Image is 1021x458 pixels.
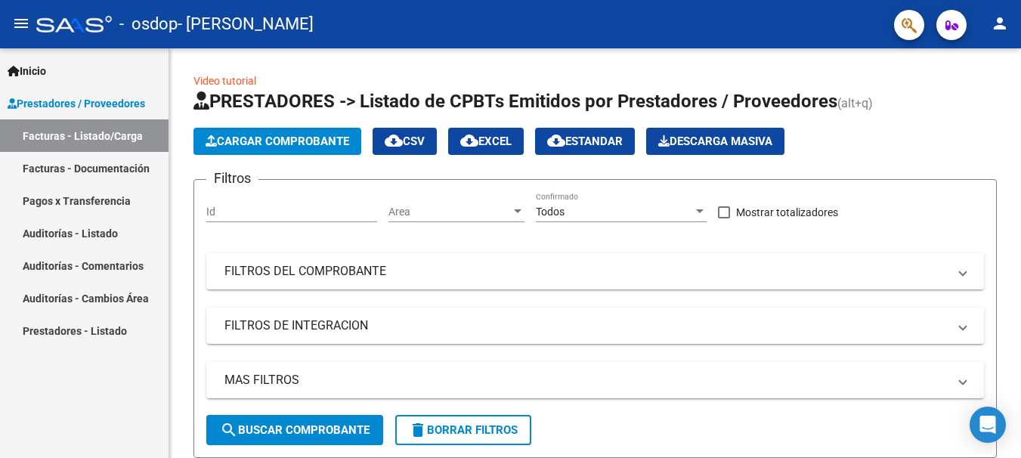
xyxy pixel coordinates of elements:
[970,407,1006,443] div: Open Intercom Messenger
[409,421,427,439] mat-icon: delete
[547,135,623,148] span: Estandar
[547,132,565,150] mat-icon: cloud_download
[385,132,403,150] mat-icon: cloud_download
[658,135,772,148] span: Descarga Masiva
[8,63,46,79] span: Inicio
[206,308,984,344] mat-expansion-panel-header: FILTROS DE INTEGRACION
[736,203,838,221] span: Mostrar totalizadores
[220,421,238,439] mat-icon: search
[206,415,383,445] button: Buscar Comprobante
[460,132,478,150] mat-icon: cloud_download
[646,128,784,155] button: Descarga Masiva
[448,128,524,155] button: EXCEL
[206,135,349,148] span: Cargar Comprobante
[837,96,873,110] span: (alt+q)
[119,8,178,41] span: - osdop
[206,362,984,398] mat-expansion-panel-header: MAS FILTROS
[193,75,256,87] a: Video tutorial
[385,135,425,148] span: CSV
[206,253,984,289] mat-expansion-panel-header: FILTROS DEL COMPROBANTE
[224,372,948,388] mat-panel-title: MAS FILTROS
[991,14,1009,32] mat-icon: person
[373,128,437,155] button: CSV
[460,135,512,148] span: EXCEL
[224,317,948,334] mat-panel-title: FILTROS DE INTEGRACION
[395,415,531,445] button: Borrar Filtros
[409,423,518,437] span: Borrar Filtros
[535,128,635,155] button: Estandar
[8,95,145,112] span: Prestadores / Proveedores
[536,206,565,218] span: Todos
[206,168,258,189] h3: Filtros
[220,423,370,437] span: Buscar Comprobante
[193,91,837,112] span: PRESTADORES -> Listado de CPBTs Emitidos por Prestadores / Proveedores
[646,128,784,155] app-download-masive: Descarga masiva de comprobantes (adjuntos)
[388,206,511,218] span: Area
[178,8,314,41] span: - [PERSON_NAME]
[12,14,30,32] mat-icon: menu
[193,128,361,155] button: Cargar Comprobante
[224,263,948,280] mat-panel-title: FILTROS DEL COMPROBANTE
